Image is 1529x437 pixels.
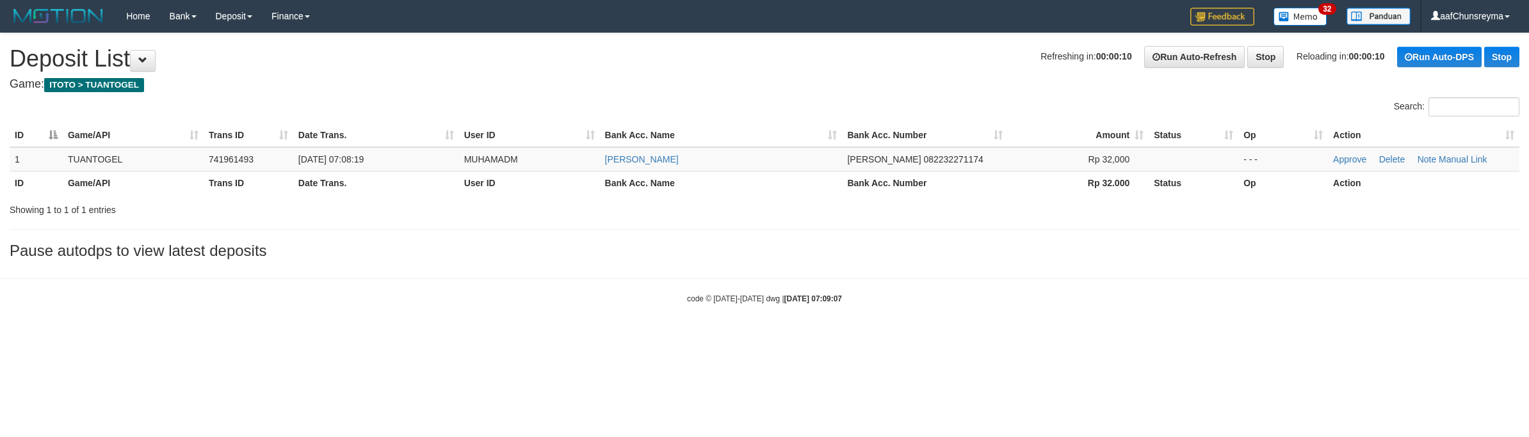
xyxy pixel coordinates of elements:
[1088,154,1130,164] span: Rp 32,000
[923,154,983,164] span: Copy 082232271174 to clipboard
[1394,97,1519,116] label: Search:
[1144,46,1245,68] a: Run Auto-Refresh
[1333,154,1366,164] a: Approve
[1349,51,1385,61] strong: 00:00:10
[63,147,204,171] td: TUANTOGEL
[847,154,921,164] span: [PERSON_NAME]
[10,147,63,171] td: 1
[293,123,459,147] th: Date Trans.: activate to sort column ascending
[10,198,627,216] div: Showing 1 to 1 of 1 entries
[459,123,600,147] th: User ID: activate to sort column ascending
[1328,171,1519,195] th: Action
[1008,171,1149,195] th: Rp 32.000
[687,294,842,303] small: code © [DATE]-[DATE] dwg |
[1397,47,1482,67] a: Run Auto-DPS
[464,154,518,164] span: MUHAMADM
[1096,51,1132,61] strong: 00:00:10
[842,123,1008,147] th: Bank Acc. Number: activate to sort column ascending
[1484,47,1519,67] a: Stop
[600,171,843,195] th: Bank Acc. Name
[1238,123,1328,147] th: Op: activate to sort column ascending
[1418,154,1437,164] a: Note
[1328,123,1519,147] th: Action: activate to sort column ascending
[1274,8,1327,26] img: Button%20Memo.svg
[1149,171,1238,195] th: Status
[1190,8,1254,26] img: Feedback.jpg
[10,242,1519,259] h3: Pause autodps to view latest deposits
[10,123,63,147] th: ID: activate to sort column descending
[605,154,679,164] a: [PERSON_NAME]
[10,46,1519,72] h1: Deposit List
[10,6,107,26] img: MOTION_logo.png
[204,123,293,147] th: Trans ID: activate to sort column ascending
[1318,3,1336,15] span: 32
[204,171,293,195] th: Trans ID
[842,171,1008,195] th: Bank Acc. Number
[1238,171,1328,195] th: Op
[1347,8,1411,25] img: panduan.png
[63,123,204,147] th: Game/API: activate to sort column ascending
[44,78,144,92] span: ITOTO > TUANTOGEL
[298,154,364,164] span: [DATE] 07:08:19
[293,171,459,195] th: Date Trans.
[1247,46,1284,68] a: Stop
[784,294,842,303] strong: [DATE] 07:09:07
[209,154,254,164] span: 741961493
[459,171,600,195] th: User ID
[600,123,843,147] th: Bank Acc. Name: activate to sort column ascending
[1149,123,1238,147] th: Status: activate to sort column ascending
[10,171,63,195] th: ID
[1008,123,1149,147] th: Amount: activate to sort column ascending
[1297,51,1385,61] span: Reloading in:
[1428,97,1519,116] input: Search:
[1379,154,1405,164] a: Delete
[1439,154,1487,164] a: Manual Link
[63,171,204,195] th: Game/API
[1040,51,1131,61] span: Refreshing in:
[10,78,1519,91] h4: Game:
[1238,147,1328,171] td: - - -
